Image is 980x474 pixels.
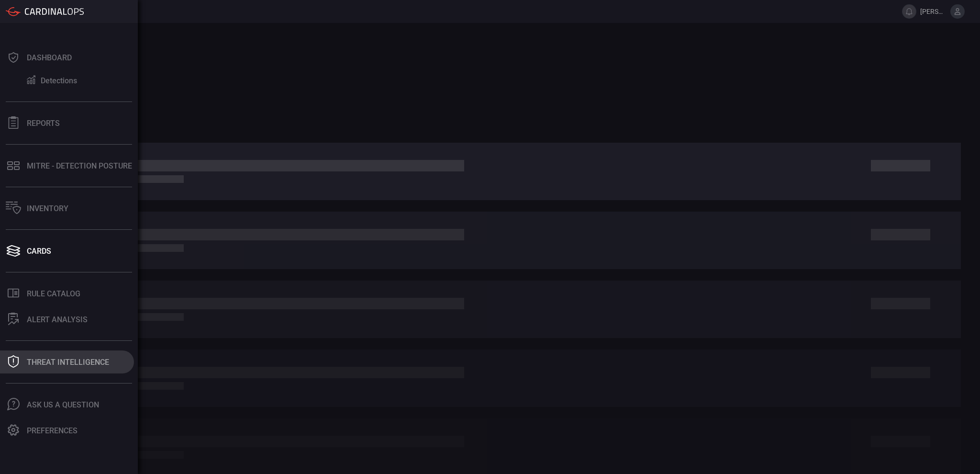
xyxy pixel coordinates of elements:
div: MITRE - Detection Posture [27,161,132,170]
div: Cards [27,247,51,256]
div: Preferences [27,426,78,435]
div: Reports [27,119,60,128]
div: Rule Catalog [27,289,80,298]
span: [PERSON_NAME].brand [920,8,947,15]
div: Threat Intelligence [27,358,109,367]
div: Inventory [27,204,68,213]
div: ALERT ANALYSIS [27,315,88,324]
div: Detections [41,76,77,85]
div: Ask Us A Question [27,400,99,409]
div: Dashboard [27,53,72,62]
